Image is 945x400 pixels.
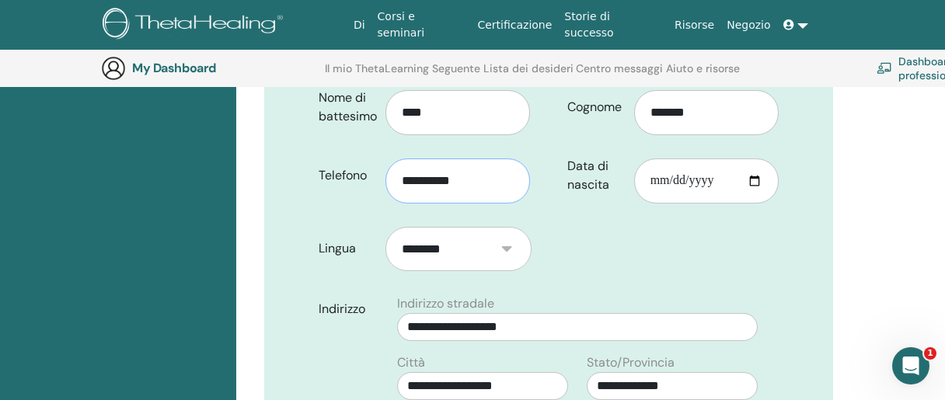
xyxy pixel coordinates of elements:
[307,83,385,131] label: Nome di battesimo
[307,294,388,324] label: Indirizzo
[397,294,494,313] label: Indirizzo stradale
[103,8,288,43] img: logo.png
[471,11,558,40] a: Certificazione
[877,62,892,74] img: chalkboard-teacher.svg
[307,161,385,190] label: Telefono
[483,62,574,87] a: Lista dei desideri
[587,353,675,372] label: Stato/Provincia
[556,151,634,200] label: Data di nascita
[666,62,740,87] a: Aiuto e risorse
[558,2,668,47] a: Storie di successo
[576,62,663,87] a: Centro messaggi
[132,61,288,75] h3: My Dashboard
[924,347,936,360] span: 1
[432,62,480,87] a: Seguente
[371,2,472,47] a: Corsi e seminari
[556,92,634,122] label: Cognome
[720,11,776,40] a: Negozio
[307,234,385,263] label: Lingua
[668,11,720,40] a: Risorse
[325,62,429,87] a: Il mio ThetaLearning
[397,353,425,372] label: Città
[892,347,929,384] iframe: Intercom live chat
[347,11,371,40] a: Di
[101,56,126,81] img: generic-user-icon.jpg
